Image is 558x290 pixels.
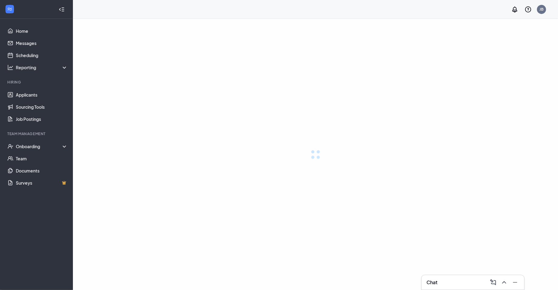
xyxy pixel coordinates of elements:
[511,6,519,13] svg: Notifications
[16,25,68,37] a: Home
[16,64,68,70] div: Reporting
[488,278,498,287] button: ComposeMessage
[16,152,68,165] a: Team
[540,7,544,12] div: JB
[512,279,519,286] svg: Minimize
[16,101,68,113] a: Sourcing Tools
[499,278,508,287] button: ChevronUp
[7,6,13,12] svg: WorkstreamLogo
[59,6,65,12] svg: Collapse
[16,165,68,177] a: Documents
[525,6,532,13] svg: QuestionInfo
[7,80,67,85] div: Hiring
[7,64,13,70] svg: Analysis
[501,279,508,286] svg: ChevronUp
[16,143,68,149] div: Onboarding
[16,177,68,189] a: SurveysCrown
[16,49,68,61] a: Scheduling
[16,89,68,101] a: Applicants
[7,131,67,136] div: Team Management
[510,278,519,287] button: Minimize
[16,37,68,49] a: Messages
[16,113,68,125] a: Job Postings
[7,143,13,149] svg: UserCheck
[490,279,497,286] svg: ComposeMessage
[426,279,437,286] h3: Chat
